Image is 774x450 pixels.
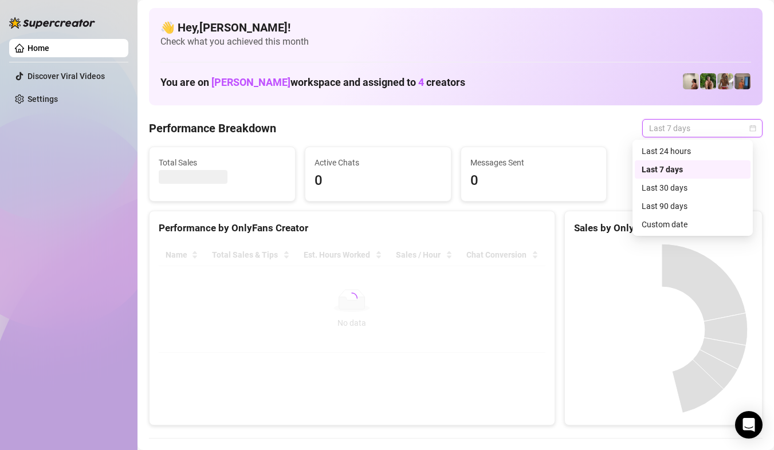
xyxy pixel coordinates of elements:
img: Nathaniel [717,73,733,89]
span: Total Sales [159,156,286,169]
div: Sales by OnlyFans Creator [574,220,753,236]
div: Last 30 days [642,181,744,194]
span: 0 [470,170,598,192]
div: Custom date [635,215,751,234]
span: 4 [418,76,424,88]
span: calendar [749,125,756,132]
span: Last 7 days [649,120,756,137]
div: Last 24 hours [642,145,744,157]
div: Custom date [642,218,744,231]
h4: Performance Breakdown [149,120,276,136]
a: Discover Viral Videos [27,72,105,81]
span: Active Chats [315,156,442,169]
div: Open Intercom Messenger [735,411,763,439]
span: 0 [315,170,442,192]
span: Messages Sent [470,156,598,169]
div: Last 7 days [642,163,744,176]
div: Last 90 days [642,200,744,212]
img: logo-BBDzfeDw.svg [9,17,95,29]
div: Last 7 days [635,160,751,179]
h4: 👋 Hey, [PERSON_NAME] ! [160,19,751,35]
a: Settings [27,94,58,104]
img: Ralphy [683,73,699,89]
div: Last 90 days [635,197,751,215]
span: Check what you achieved this month [160,35,751,48]
img: Nathaniel [700,73,716,89]
span: loading [345,292,358,305]
img: Wayne [734,73,751,89]
div: Performance by OnlyFans Creator [159,220,545,236]
h1: You are on workspace and assigned to creators [160,76,465,89]
div: Last 24 hours [635,142,751,160]
span: [PERSON_NAME] [211,76,290,88]
div: Last 30 days [635,179,751,197]
a: Home [27,44,49,53]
